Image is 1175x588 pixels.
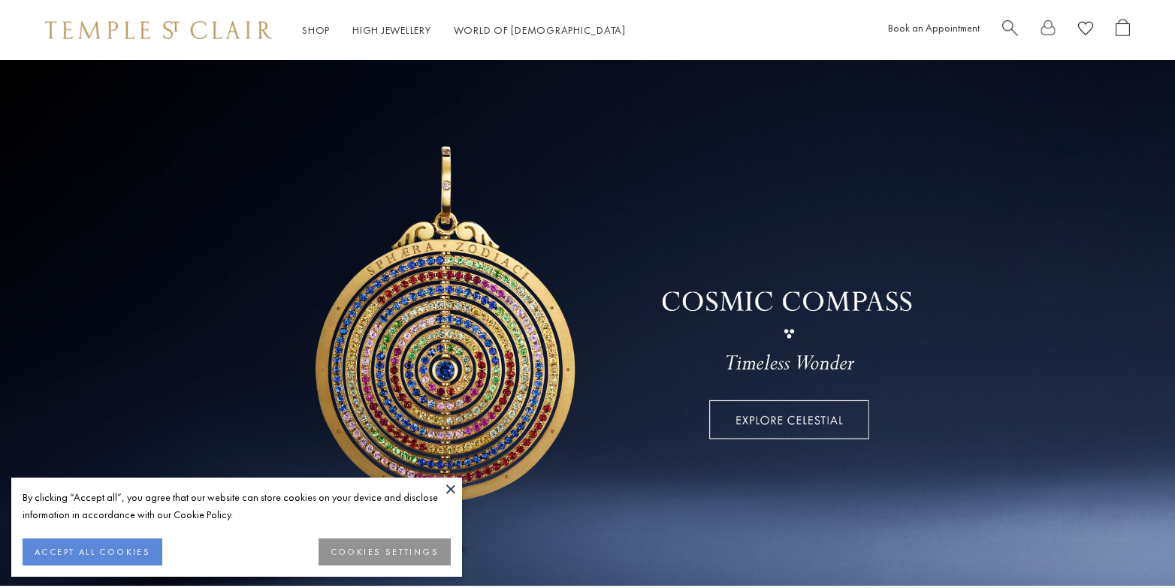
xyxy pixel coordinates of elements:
[888,21,980,35] a: Book an Appointment
[23,489,451,523] div: By clicking “Accept all”, you agree that our website can store cookies on your device and disclos...
[1002,19,1018,42] a: Search
[302,23,330,37] a: ShopShop
[454,23,626,37] a: World of [DEMOGRAPHIC_DATA]World of [DEMOGRAPHIC_DATA]
[23,538,162,565] button: ACCEPT ALL COOKIES
[1116,19,1130,42] a: Open Shopping Bag
[319,538,451,565] button: COOKIES SETTINGS
[45,21,272,39] img: Temple St. Clair
[1100,517,1160,573] iframe: Gorgias live chat messenger
[352,23,431,37] a: High JewelleryHigh Jewellery
[1078,19,1093,42] a: View Wishlist
[302,21,626,40] nav: Main navigation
